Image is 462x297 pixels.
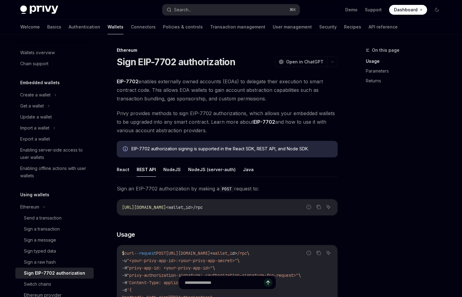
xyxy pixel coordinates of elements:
a: EIP-7702 [117,78,138,85]
span: POST [156,250,166,256]
span: Usage [117,230,135,239]
h5: Embedded wallets [20,79,60,86]
a: Transaction management [210,20,265,34]
div: Ethereum [117,47,338,53]
a: Wallets [108,20,123,34]
span: Open in ChatGPT [286,59,324,65]
span: enables externally owned accounts (EOAs) to delegate their execution to smart contract code. This... [117,77,338,103]
button: Create a wallet [15,89,94,100]
span: "privy-authorization-signature: <authorization-signature-for-request>" [127,273,298,278]
span: \ [247,250,249,256]
span: > [235,250,237,256]
span: Dashboard [394,7,418,13]
div: Sign a message [24,236,56,244]
h5: Using wallets [20,191,49,198]
a: Sign a message [15,235,94,246]
span: -H [122,265,127,271]
a: API reference [369,20,398,34]
div: Chain support [20,60,48,67]
button: Ask AI [324,249,332,257]
a: Recipes [344,20,361,34]
span: ⌘ K [290,7,296,12]
div: Ethereum [20,203,39,211]
button: Import a wallet [15,122,94,133]
div: Export a wallet [20,135,50,143]
button: Ask AI [324,203,332,211]
h1: Sign EIP-7702 authorization [117,56,235,67]
div: Switch chains [24,280,51,288]
a: Enabling offline actions with user wallets [15,163,94,181]
button: Report incorrect code [305,203,313,211]
a: Demo [345,7,358,13]
a: Chain support [15,58,94,69]
div: Import a wallet [20,124,49,132]
button: Java [243,162,254,177]
a: Switch chains [15,279,94,290]
a: Sign a transaction [15,224,94,235]
span: On this page [372,47,400,54]
button: React [117,162,129,177]
a: User management [273,20,312,34]
a: Basics [47,20,61,34]
span: [URL][DOMAIN_NAME] [166,250,210,256]
span: <wallet_id>/rpc [166,205,203,210]
div: Wallets overview [20,49,55,56]
button: REST API [137,162,156,177]
span: \ [213,265,215,271]
div: EIP-7702 authorization signing is supported in the React SDK, REST API, and Node SDK. [131,146,331,152]
span: wallet_i [213,250,232,256]
div: Enabling server-side access to user wallets [20,146,90,161]
button: Copy the contents from the code block [315,249,323,257]
code: POST [219,186,234,192]
button: Get a wallet [15,100,94,111]
a: Connectors [131,20,156,34]
span: < [210,250,213,256]
a: Parameters [366,66,447,76]
a: Dashboard [389,5,427,15]
img: dark logo [20,6,58,14]
div: Send a transaction [24,214,62,222]
span: "privy-app-id: <your-privy-app-id>" [127,265,213,271]
a: Support [365,7,382,13]
svg: Info [123,146,129,152]
span: -H [122,273,127,278]
a: Welcome [20,20,40,34]
div: Sign EIP-7702 authorization [24,269,85,277]
span: \ [298,273,301,278]
a: Sign EIP-7702 authorization [15,268,94,279]
a: Enabling server-side access to user wallets [15,145,94,163]
a: Authentication [69,20,100,34]
span: $ [122,250,124,256]
a: Sign typed data [15,246,94,257]
a: Send a transaction [15,212,94,224]
span: d [232,250,235,256]
span: --request [134,250,156,256]
button: Report incorrect code [305,249,313,257]
span: curl [124,250,134,256]
a: Security [319,20,337,34]
button: NodeJS [163,162,181,177]
button: Send message [264,278,272,287]
span: Privy provides methods to sign EIP-7702 authorizations, which allows your embedded wallets to be ... [117,109,338,135]
div: Search... [174,6,191,13]
button: Copy the contents from the code block [315,203,323,211]
button: Toggle dark mode [432,5,442,15]
a: Returns [366,76,447,86]
a: Sign a raw hash [15,257,94,268]
span: -u [122,258,127,263]
span: /rpc [237,250,247,256]
span: "<your-privy-app-id>:<your-privy-app-secret>" [127,258,237,263]
a: Export a wallet [15,133,94,145]
button: Open in ChatGPT [275,57,327,67]
button: Ethereum [15,201,94,212]
a: Usage [366,56,447,66]
input: Ask a question... [185,276,264,289]
span: [URL][DOMAIN_NAME] [122,205,166,210]
button: Search...⌘K [162,4,300,15]
div: Create a wallet [20,91,51,99]
span: Sign an EIP-7702 authorization by making a request to: [117,184,338,193]
a: Update a wallet [15,111,94,122]
a: Wallets overview [15,47,94,58]
div: Sign typed data [24,247,56,255]
a: EIP-7702 [253,119,275,125]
